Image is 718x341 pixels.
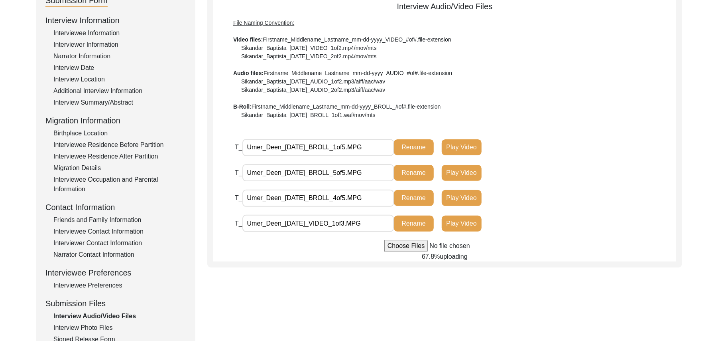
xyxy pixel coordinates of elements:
[53,129,186,138] div: Birthplace Location
[53,215,186,225] div: Friends and Family Information
[53,40,186,50] div: Interviewer Information
[53,311,186,321] div: Interview Audio/Video Files
[442,139,482,155] button: Play Video
[53,238,186,248] div: Interviewer Contact Information
[45,115,186,127] div: Migration Information
[394,139,434,155] button: Rename
[440,253,467,260] span: uploading
[53,163,186,173] div: Migration Details
[45,297,186,309] div: Submission Files
[53,28,186,38] div: Interviewee Information
[233,20,294,26] span: File Naming Convention:
[233,103,252,110] b: B-Roll:
[45,267,186,279] div: Interviewee Preferences
[53,152,186,161] div: Interviewee Residence After Partition
[53,175,186,194] div: Interviewee Occupation and Parental Information
[235,169,242,176] span: T_
[53,52,186,61] div: Narrator Information
[213,0,676,119] div: Interview Audio/Video Files
[53,227,186,236] div: Interviewee Contact Information
[53,281,186,290] div: Interviewee Preferences
[45,14,186,26] div: Interview Information
[53,323,186,333] div: Interview Photo Files
[53,140,186,150] div: Interviewee Residence Before Partition
[233,70,264,76] b: Audio files:
[53,250,186,260] div: Narrator Contact Information
[233,19,656,119] div: Firstname_Middlename_Lastname_mm-dd-yyyy_VIDEO_#of#.file-extension Sikandar_Baptista_[DATE]_VIDEO...
[442,190,482,206] button: Play Video
[53,75,186,84] div: Interview Location
[53,63,186,73] div: Interview Date
[45,201,186,213] div: Contact Information
[235,194,242,201] span: T_
[442,165,482,181] button: Play Video
[442,216,482,232] button: Play Video
[233,36,263,43] b: Video files:
[53,86,186,96] div: Additional Interview Information
[235,220,242,227] span: T_
[422,253,440,260] span: 67.8%
[394,216,434,232] button: Rename
[53,98,186,107] div: Interview Summary/Abstract
[235,144,242,151] span: T_
[394,190,434,206] button: Rename
[394,165,434,181] button: Rename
